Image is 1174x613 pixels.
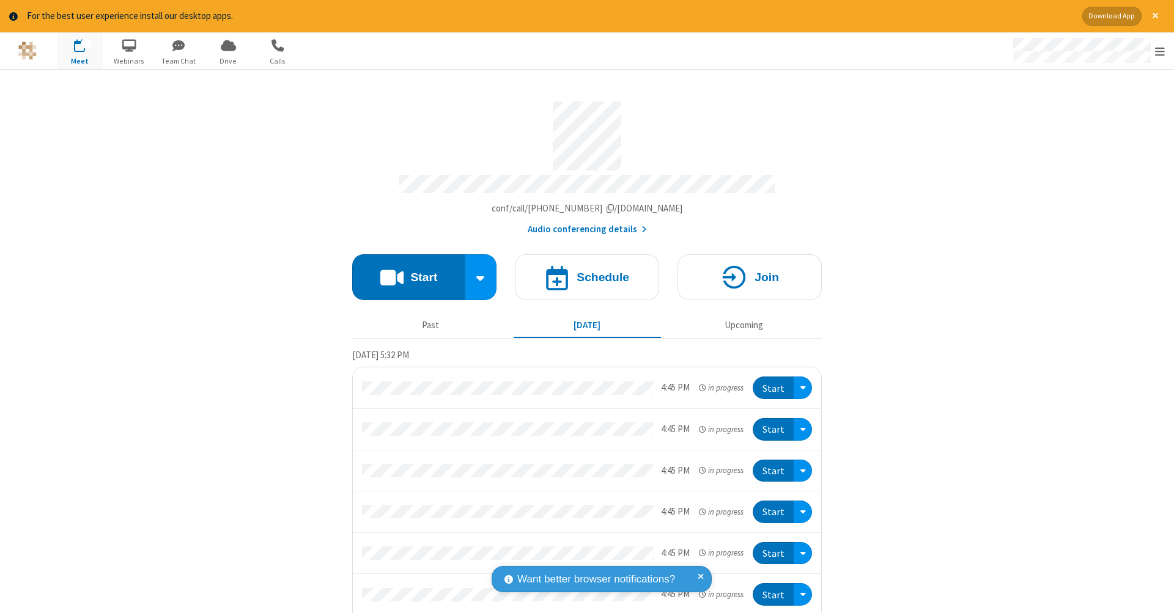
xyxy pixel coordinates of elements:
[106,56,152,67] span: Webinars
[699,464,744,476] em: in progress
[753,501,794,523] button: Start
[794,501,812,523] div: Open menu
[677,254,822,300] button: Join
[753,583,794,606] button: Start
[670,314,818,337] button: Upcoming
[515,254,659,300] button: Schedule
[4,32,50,69] button: Logo
[465,254,497,300] div: Start conference options
[699,424,744,435] em: in progress
[661,464,690,478] div: 4:45 PM
[699,506,744,518] em: in progress
[577,271,629,283] h4: Schedule
[661,422,690,436] div: 4:45 PM
[1002,32,1174,69] div: Open menu
[514,314,661,337] button: [DATE]
[517,571,675,587] span: Want better browser notifications?
[81,39,92,48] div: 13
[755,271,779,283] h4: Join
[255,56,301,67] span: Calls
[699,547,744,559] em: in progress
[661,505,690,519] div: 4:45 PM
[794,542,812,565] div: Open menu
[352,92,822,236] section: Account details
[1082,7,1142,26] button: Download App
[156,56,202,67] span: Team Chat
[410,271,437,283] h4: Start
[18,42,37,60] img: QA Selenium DO NOT DELETE OR CHANGE
[1146,7,1165,26] button: Close alert
[794,418,812,441] div: Open menu
[27,9,1073,23] div: For the best user experience install our desktop apps.
[699,382,744,394] em: in progress
[753,542,794,565] button: Start
[794,583,812,606] div: Open menu
[57,56,103,67] span: Meet
[661,546,690,560] div: 4:45 PM
[699,589,744,600] em: in progress
[753,418,794,441] button: Start
[492,202,683,214] span: Copy my meeting room link
[528,222,647,237] button: Audio conferencing details
[352,349,409,361] span: [DATE] 5:32 PM
[753,460,794,482] button: Start
[492,202,683,216] button: Copy my meeting room linkCopy my meeting room link
[794,460,812,482] div: Open menu
[352,254,465,300] button: Start
[661,381,690,395] div: 4:45 PM
[205,56,251,67] span: Drive
[794,376,812,399] div: Open menu
[753,376,794,399] button: Start
[357,314,504,337] button: Past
